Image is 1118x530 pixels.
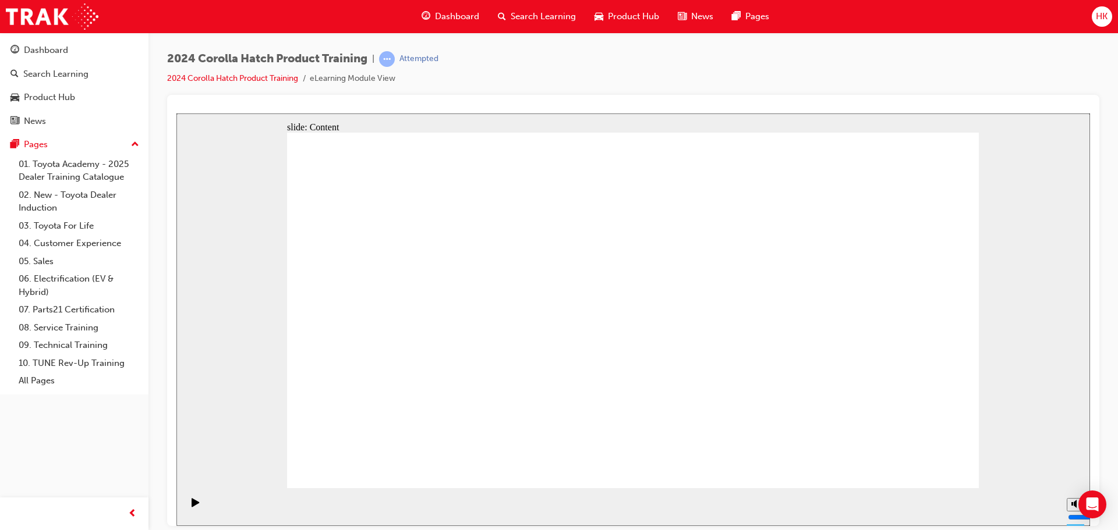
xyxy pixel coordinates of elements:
div: Product Hub [24,91,75,104]
span: search-icon [10,69,19,80]
a: 01. Toyota Academy - 2025 Dealer Training Catalogue [14,155,144,186]
a: Product Hub [5,87,144,108]
button: HK [1092,6,1112,27]
a: 06. Electrification (EV & Hybrid) [14,270,144,301]
input: volume [891,399,967,408]
button: Mute (Ctrl+Alt+M) [890,385,909,398]
button: Pages [5,134,144,155]
a: 04. Customer Experience [14,234,144,252]
span: | [372,52,374,66]
a: 05. Sales [14,252,144,271]
div: Search Learning [23,67,89,81]
a: 03. Toyota For Life [14,217,144,235]
button: Play (Ctrl+Alt+P) [6,384,26,404]
span: Dashboard [435,10,479,23]
a: News [5,111,144,132]
div: Open Intercom Messenger [1078,490,1106,518]
span: learningRecordVerb_ATTEMPT-icon [379,51,395,67]
span: guage-icon [10,45,19,56]
a: All Pages [14,372,144,390]
span: Search Learning [511,10,576,23]
span: news-icon [678,9,687,24]
a: news-iconNews [668,5,723,29]
a: 08. Service Training [14,319,144,337]
span: guage-icon [422,9,430,24]
div: Dashboard [24,44,68,57]
a: search-iconSearch Learning [489,5,585,29]
a: 02. New - Toyota Dealer Induction [14,186,144,217]
div: playback controls [6,375,26,412]
span: search-icon [498,9,506,24]
div: misc controls [885,375,908,412]
span: 2024 Corolla Hatch Product Training [167,52,367,66]
span: Product Hub [608,10,659,23]
div: Attempted [399,54,438,65]
a: car-iconProduct Hub [585,5,668,29]
span: prev-icon [128,507,137,521]
span: pages-icon [732,9,741,24]
div: Pages [24,138,48,151]
span: car-icon [10,93,19,103]
a: pages-iconPages [723,5,779,29]
li: eLearning Module View [310,72,395,86]
span: up-icon [131,137,139,152]
span: HK [1096,10,1108,23]
button: DashboardSearch LearningProduct HubNews [5,37,144,134]
span: car-icon [595,9,603,24]
a: Search Learning [5,63,144,85]
a: Dashboard [5,40,144,61]
a: 07. Parts21 Certification [14,301,144,319]
span: news-icon [10,116,19,127]
img: Trak [6,3,98,30]
span: Pages [745,10,769,23]
div: News [24,115,46,128]
a: 10. TUNE Rev-Up Training [14,354,144,372]
span: News [691,10,713,23]
a: guage-iconDashboard [412,5,489,29]
a: 2024 Corolla Hatch Product Training [167,73,298,83]
span: pages-icon [10,140,19,150]
a: 09. Technical Training [14,336,144,354]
